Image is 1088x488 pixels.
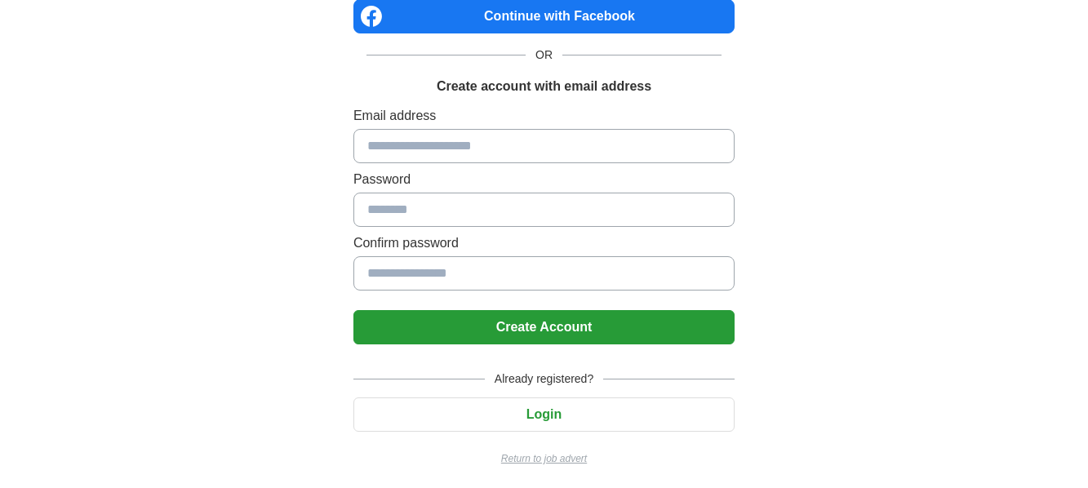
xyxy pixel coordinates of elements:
[353,407,735,421] a: Login
[353,397,735,432] button: Login
[485,370,603,388] span: Already registered?
[437,77,651,96] h1: Create account with email address
[526,47,562,64] span: OR
[353,106,735,126] label: Email address
[353,310,735,344] button: Create Account
[353,451,735,466] a: Return to job advert
[353,170,735,189] label: Password
[353,233,735,253] label: Confirm password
